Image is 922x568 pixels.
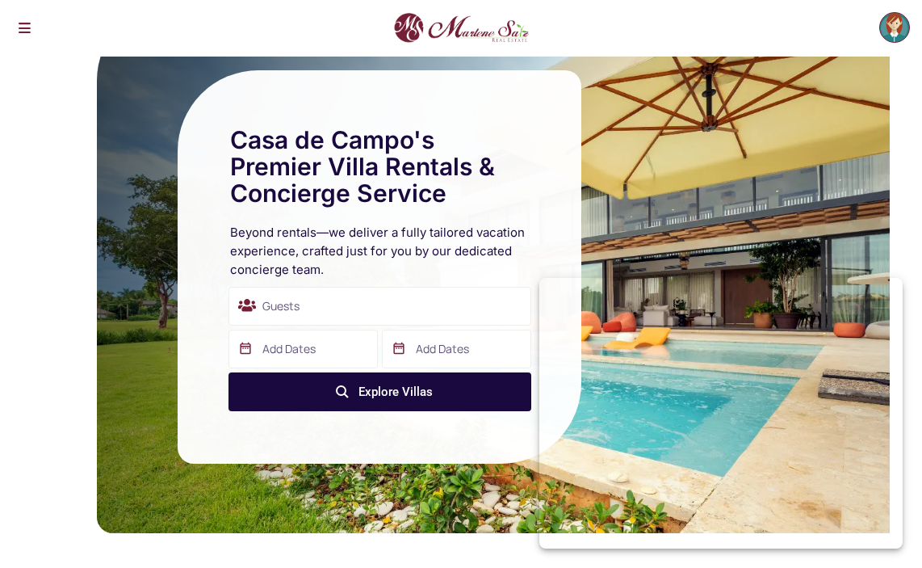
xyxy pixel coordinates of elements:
[228,287,531,326] div: Guests
[228,330,378,368] input: Add Dates
[228,372,531,411] button: Explore Villas
[230,223,529,279] h2: Beyond rentals—we deliver a fully tailored vacation experience, crafted just for you by our dedic...
[230,127,529,207] h1: Casa de Campo's Premier Villa Rentals & Concierge Service
[382,330,531,368] input: Add Dates
[389,9,533,48] img: logo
